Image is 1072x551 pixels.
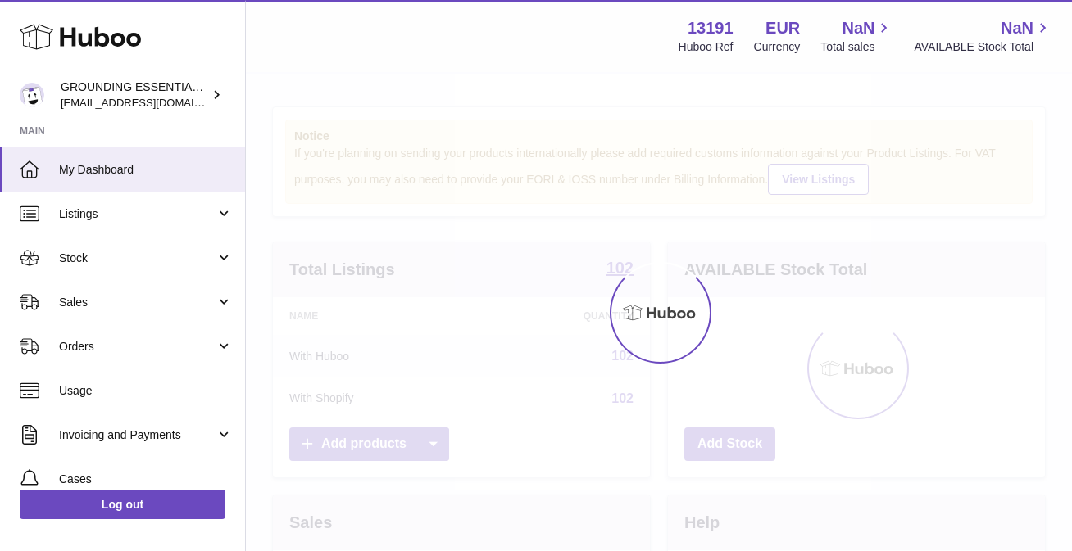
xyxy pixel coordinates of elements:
img: espenwkopperud@gmail.com [20,83,44,107]
span: Stock [59,251,216,266]
span: Total sales [820,39,893,55]
span: Listings [59,206,216,222]
a: NaN AVAILABLE Stock Total [914,17,1052,55]
span: Usage [59,383,233,399]
span: Sales [59,295,216,310]
a: NaN Total sales [820,17,893,55]
span: Invoicing and Payments [59,427,216,443]
strong: 13191 [688,17,734,39]
span: [EMAIL_ADDRESS][DOMAIN_NAME] [61,96,241,109]
span: Orders [59,339,216,355]
span: Cases [59,472,233,487]
span: NaN [842,17,874,39]
div: Currency [754,39,801,55]
div: Huboo Ref [679,39,734,55]
span: NaN [1001,17,1033,39]
a: Log out [20,490,225,519]
strong: EUR [765,17,800,39]
div: GROUNDING ESSENTIALS INTERNATIONAL SLU [61,79,208,111]
span: My Dashboard [59,162,233,178]
span: AVAILABLE Stock Total [914,39,1052,55]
